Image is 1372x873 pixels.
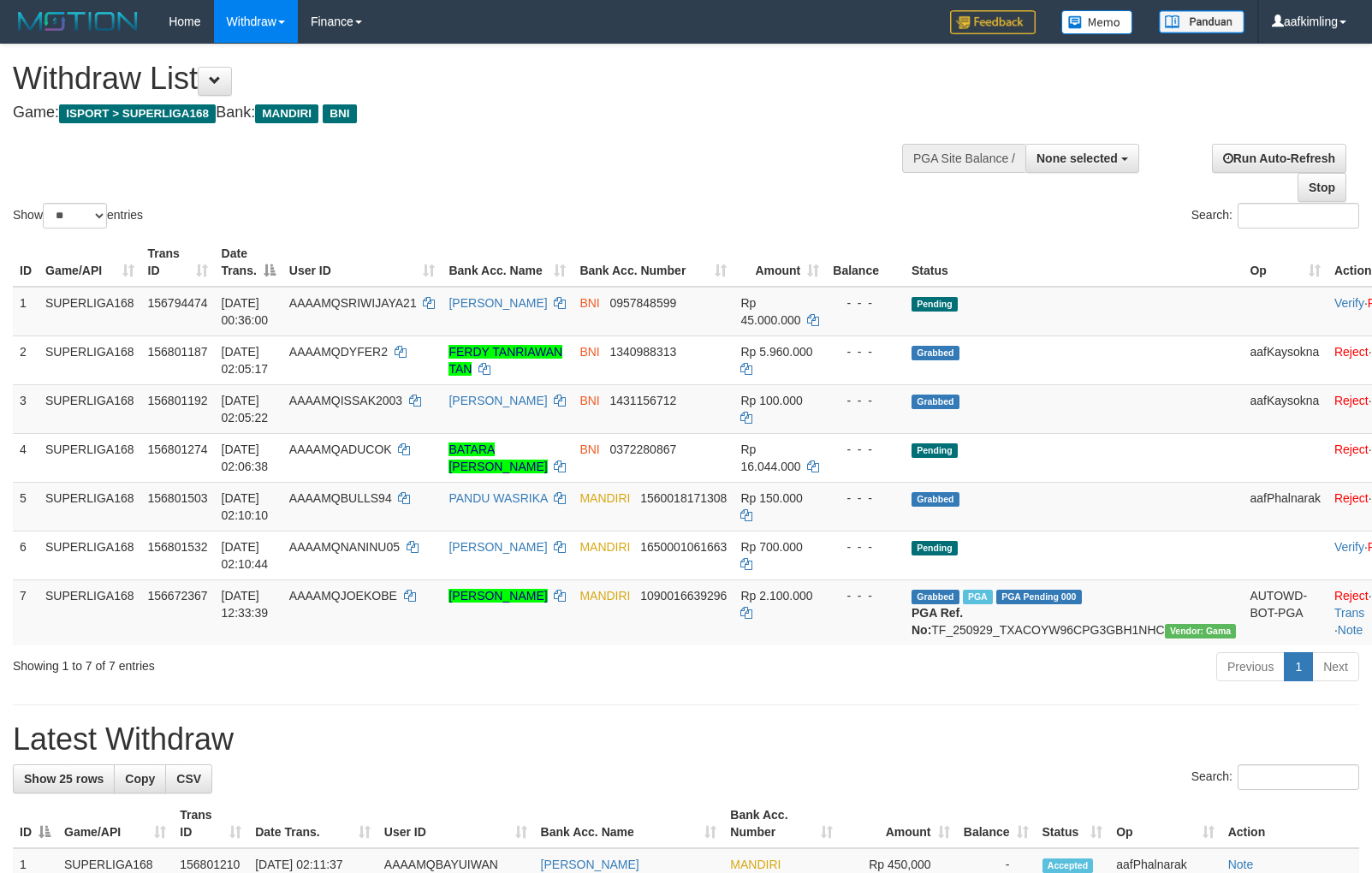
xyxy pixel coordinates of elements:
[1243,384,1327,433] td: aafKaysokna
[1338,623,1363,637] a: Note
[902,144,1025,173] div: PGA Site Balance /
[957,799,1036,848] th: Balance: activate to sort column ascending
[912,395,959,409] span: Grabbed
[912,297,958,312] span: Pending
[1036,799,1110,848] th: Status: activate to sort column ascending
[57,799,173,848] th: Game/API: activate to sort column ascending
[13,62,898,96] h1: Withdraw List
[282,238,442,287] th: User ID: activate to sort column ascending
[39,238,141,287] th: Game/API: activate to sort column ascending
[609,442,676,456] span: Copy 0372280867 to clipboard
[13,799,57,848] th: ID: activate to sort column descending
[141,238,215,287] th: Trans ID: activate to sort column ascending
[1238,203,1359,229] input: Search:
[912,492,959,507] span: Grabbed
[165,764,212,793] a: CSV
[640,589,727,603] span: Copy 1090016639296 to clipboard
[148,442,208,456] span: 156801274
[448,540,547,554] a: [PERSON_NAME]
[39,433,141,482] td: SUPERLIGA168
[148,540,208,554] span: 156801532
[148,345,208,359] span: 156801187
[579,296,599,310] span: BNI
[1334,345,1369,359] a: Reject
[740,589,812,603] span: Rp 2.100.000
[13,9,143,34] img: MOTION_logo.png
[1298,173,1346,202] a: Stop
[222,394,269,425] span: [DATE] 02:05:22
[905,579,1243,645] td: TF_250929_TXACOYW96CPG3GBH1NHC
[39,531,141,579] td: SUPERLIGA168
[148,589,208,603] span: 156672367
[1191,203,1359,229] label: Search:
[1216,652,1285,681] a: Previous
[740,394,802,407] span: Rp 100.000
[640,491,727,505] span: Copy 1560018171308 to clipboard
[1284,652,1313,681] a: 1
[289,296,417,310] span: AAAAMQSRIWIJAYA21
[448,296,547,310] a: [PERSON_NAME]
[1334,491,1369,505] a: Reject
[442,238,573,287] th: Bank Acc. Name: activate to sort column ascending
[222,345,269,376] span: [DATE] 02:05:17
[1109,799,1221,848] th: Op: activate to sort column ascending
[248,799,377,848] th: Date Trans.: activate to sort column ascending
[1228,858,1254,871] a: Note
[534,799,724,848] th: Bank Acc. Name: activate to sort column ascending
[222,491,269,522] span: [DATE] 02:10:10
[448,394,547,407] a: [PERSON_NAME]
[13,336,39,384] td: 2
[39,287,141,336] td: SUPERLIGA168
[39,384,141,433] td: SUPERLIGA168
[13,764,115,793] a: Show 25 rows
[448,589,547,603] a: [PERSON_NAME]
[833,294,898,312] div: - - -
[1312,652,1359,681] a: Next
[833,538,898,555] div: - - -
[833,490,898,507] div: - - -
[579,540,630,554] span: MANDIRI
[13,531,39,579] td: 6
[289,491,392,505] span: AAAAMQBULLS94
[173,799,248,848] th: Trans ID: activate to sort column ascending
[39,336,141,384] td: SUPERLIGA168
[24,772,104,786] span: Show 25 rows
[1243,482,1327,531] td: aafPhalnarak
[1243,336,1327,384] td: aafKaysokna
[912,443,958,458] span: Pending
[1238,764,1359,790] input: Search:
[996,590,1082,604] span: PGA Pending
[833,441,898,458] div: - - -
[114,764,166,793] a: Copy
[13,203,143,229] label: Show entries
[148,394,208,407] span: 156801192
[1243,238,1327,287] th: Op: activate to sort column ascending
[609,296,676,310] span: Copy 0957848599 to clipboard
[541,858,639,871] a: [PERSON_NAME]
[1334,394,1369,407] a: Reject
[1042,858,1094,873] span: Accepted
[1191,764,1359,790] label: Search:
[1061,10,1133,34] img: Button%20Memo.svg
[377,799,534,848] th: User ID: activate to sort column ascending
[176,772,201,786] span: CSV
[255,104,318,123] span: MANDIRI
[1036,151,1118,165] span: None selected
[289,589,397,603] span: AAAAMQJOEKOBE
[734,238,826,287] th: Amount: activate to sort column ascending
[1334,589,1369,603] a: Reject
[39,482,141,531] td: SUPERLIGA168
[1165,624,1237,638] span: Vendor URL: https://trx31.1velocity.biz
[912,346,959,360] span: Grabbed
[723,799,839,848] th: Bank Acc. Number: activate to sort column ascending
[448,491,547,505] a: PANDU WASRIKA
[740,345,812,359] span: Rp 5.960.000
[323,104,356,123] span: BNI
[579,491,630,505] span: MANDIRI
[1025,144,1139,173] button: None selected
[740,296,800,327] span: Rp 45.000.000
[289,394,402,407] span: AAAAMQISSAK2003
[1334,540,1364,554] a: Verify
[13,650,559,674] div: Showing 1 to 7 of 7 entries
[840,799,957,848] th: Amount: activate to sort column ascending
